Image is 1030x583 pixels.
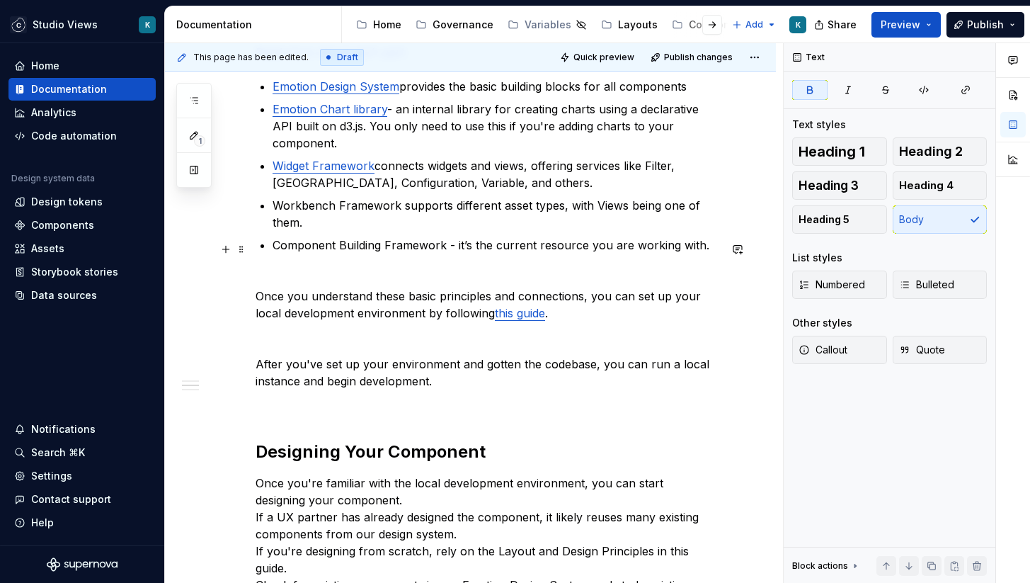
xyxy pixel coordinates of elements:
button: Quick preview [556,47,641,67]
div: Settings [31,469,72,483]
a: Analytics [8,101,156,124]
a: Home [350,13,407,36]
a: Documentation [8,78,156,101]
a: Emotion Design System [273,79,399,94]
a: Components [666,13,757,36]
span: Callout [799,343,847,357]
button: Publish changes [646,47,739,67]
div: Text styles [792,118,846,132]
a: Variables [502,13,593,36]
span: Heading 4 [899,179,954,193]
div: Code automation [31,129,117,143]
a: Home [8,55,156,77]
span: Draft [337,52,358,63]
h2: Designing Your Component [256,441,719,463]
div: Governance [433,18,493,32]
div: Studio Views [33,18,98,32]
div: Notifications [31,422,96,436]
div: Documentation [176,18,336,32]
span: Preview [881,18,920,32]
div: K [145,19,150,30]
div: Block actions [792,560,848,572]
button: Contact support [8,488,156,511]
span: Share [828,18,857,32]
div: Documentation [31,82,107,96]
button: Callout [792,336,887,364]
span: This page has been edited. [193,52,309,63]
span: Quick preview [573,52,634,63]
button: Publish [946,12,1024,38]
div: Help [31,516,54,530]
div: Design tokens [31,195,103,209]
p: connects widgets and views, offering services like Filter, [GEOGRAPHIC_DATA], Configuration, Vari... [273,157,719,191]
button: Bulleted [893,271,988,299]
a: Data sources [8,284,156,307]
button: Heading 5 [792,205,887,234]
a: Storybook stories [8,261,156,283]
div: Home [373,18,401,32]
div: Data sources [31,288,97,302]
a: Assets [8,237,156,260]
span: Publish [967,18,1004,32]
span: Add [745,19,763,30]
a: Widget Framework [273,159,374,173]
button: Search ⌘K [8,441,156,464]
a: Code automation [8,125,156,147]
button: Share [807,12,866,38]
div: K [796,19,801,30]
span: 1 [194,135,205,147]
button: Help [8,511,156,534]
div: Design system data [11,173,95,184]
button: Quote [893,336,988,364]
div: Search ⌘K [31,446,85,460]
span: Numbered [799,278,865,292]
img: f5634f2a-3c0d-4c0b-9dc3-3862a3e014c7.png [10,16,27,33]
span: Heading 5 [799,213,849,227]
p: - an internal library for creating charts using a declarative API built on d3.js. You only need t... [273,101,719,152]
div: Analytics [31,106,76,120]
a: Design tokens [8,191,156,213]
p: Once you understand these basic principles and connections, you can set up your local development... [256,271,719,390]
div: Home [31,59,59,73]
button: Add [728,15,781,35]
button: Heading 1 [792,137,887,166]
button: Heading 4 [893,171,988,200]
button: Notifications [8,418,156,441]
span: Heading 1 [799,145,865,159]
div: Variables [525,18,571,32]
button: Heading 2 [893,137,988,166]
button: Heading 3 [792,171,887,200]
span: Bulleted [899,278,954,292]
p: Workbench Framework supports different asset types, with Views being one of them. [273,197,719,231]
a: Governance [410,13,499,36]
a: Emotion Chart library [273,102,387,116]
a: this guide [495,306,545,320]
a: Settings [8,465,156,487]
svg: Supernova Logo [47,557,118,572]
div: Components [31,218,94,232]
div: Page tree [350,11,725,39]
button: Numbered [792,271,887,299]
button: Preview [871,12,941,38]
div: Storybook stories [31,265,118,279]
a: Components [8,214,156,237]
a: Layouts [595,13,663,36]
div: List styles [792,251,842,265]
span: Quote [899,343,945,357]
span: Publish changes [664,52,733,63]
div: Layouts [618,18,658,32]
div: Contact support [31,492,111,506]
span: Heading 2 [899,145,963,159]
div: Block actions [792,556,861,576]
span: Heading 3 [799,179,859,193]
div: Other styles [792,316,852,330]
button: Studio ViewsK [3,9,161,40]
div: Assets [31,242,64,256]
p: Component Building Framework - it’s the current resource you are working with. [273,237,719,254]
p: provides the basic building blocks for all components [273,78,719,95]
